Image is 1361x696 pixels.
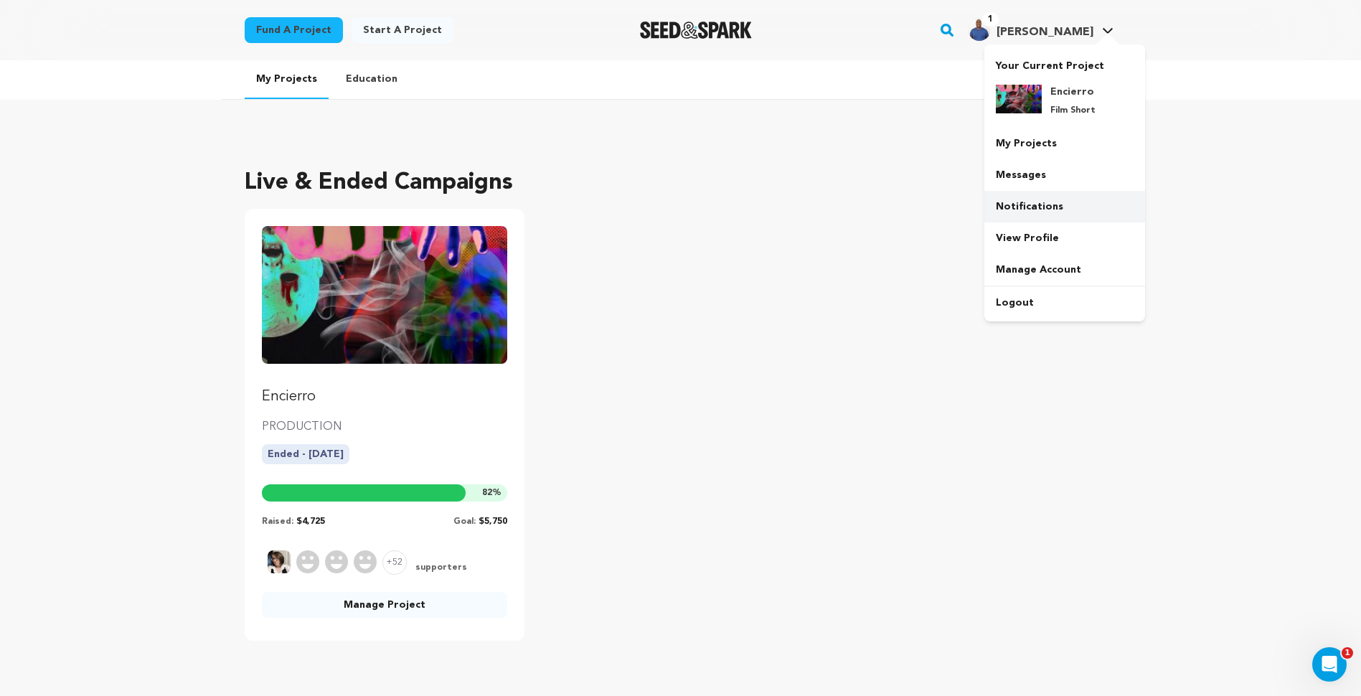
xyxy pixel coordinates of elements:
a: Messages [984,159,1145,191]
img: 19c06d4d81e67a03.jpg [996,85,1042,113]
span: 82 [482,489,492,497]
span: [PERSON_NAME] [997,27,1093,38]
h4: Encierro [1050,85,1102,99]
a: Fund a project [245,17,343,43]
span: David W.'s Profile [965,15,1116,45]
h2: Live & Ended Campaigns [245,166,513,200]
img: Supporter Image [354,550,377,573]
a: Start a project [352,17,453,43]
a: My Projects [245,60,329,99]
p: PRODUCTION [262,418,508,436]
span: 1 [982,12,999,27]
img: faafd6dd0944da8a.jpg [968,18,991,41]
img: Supporter Image [268,550,291,573]
img: Seed&Spark Logo Dark Mode [640,22,753,39]
a: Seed&Spark Homepage [640,22,753,39]
img: Supporter Image [296,550,319,573]
p: Your Current Project [996,53,1134,73]
span: supporters [413,562,467,575]
span: $5,750 [479,517,507,526]
a: Fund Encierro [262,226,508,407]
a: Your Current Project Encierro Film Short [996,53,1134,128]
a: View Profile [984,222,1145,254]
p: Ended - [DATE] [262,444,349,464]
a: Notifications [984,191,1145,222]
a: Education [334,60,409,98]
a: Logout [984,287,1145,319]
a: Manage Project [262,592,508,618]
img: Supporter Image [325,550,348,573]
a: Manage Account [984,254,1145,286]
span: $4,725 [296,517,325,526]
span: % [482,487,501,499]
span: 1 [1342,647,1353,659]
iframe: Intercom live chat [1312,647,1347,682]
span: Goal: [453,517,476,526]
a: David W.'s Profile [965,15,1116,41]
a: My Projects [984,128,1145,159]
span: Raised: [262,517,293,526]
p: Film Short [1050,105,1102,116]
span: +52 [382,550,407,575]
div: David W.'s Profile [968,18,1093,41]
p: Encierro [262,387,508,407]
